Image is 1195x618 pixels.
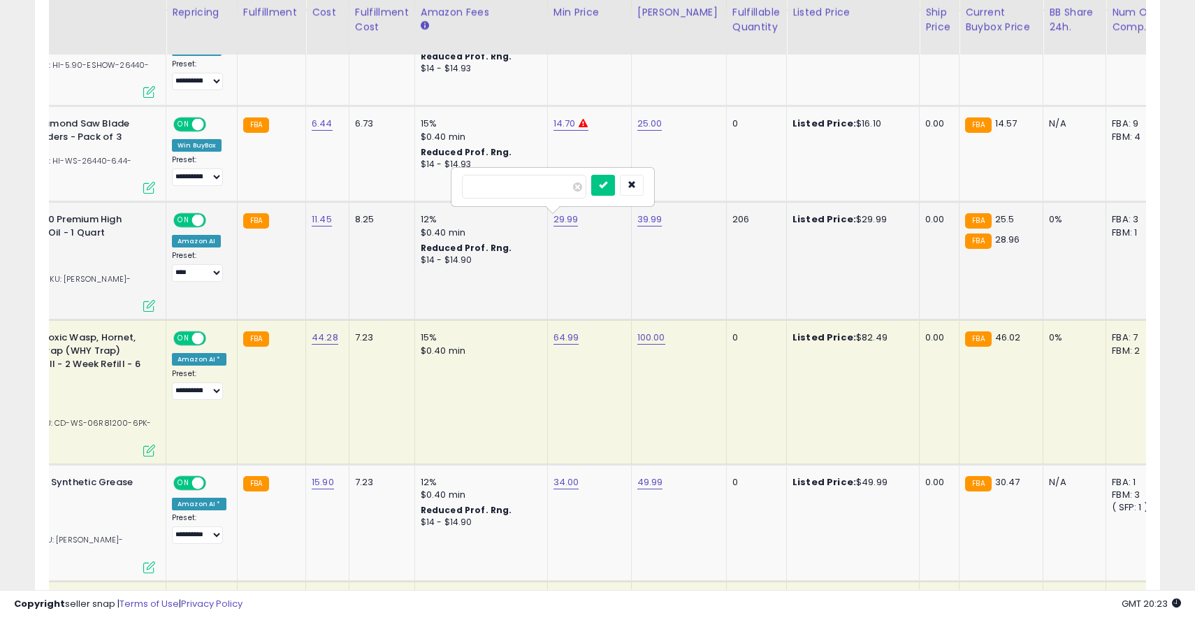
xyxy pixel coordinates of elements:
[925,5,953,34] div: Ship Price
[995,213,1015,226] span: 25.5
[1112,489,1158,501] div: FBM: 3
[792,213,856,226] b: Listed Price:
[1049,5,1100,34] div: BB Share 24h.
[421,331,537,344] div: 15%
[792,475,856,489] b: Listed Price:
[243,476,269,491] small: FBA
[995,117,1017,130] span: 14.57
[732,5,781,34] div: Fulfillable Quantity
[421,50,512,62] b: Reduced Prof. Rng.
[421,117,537,130] div: 15%
[965,5,1037,34] div: Current Buybox Price
[965,117,991,133] small: FBA
[355,331,404,344] div: 7.23
[421,159,537,171] div: $14 - $14.93
[1112,501,1158,514] div: ( SFP: 1 )
[421,489,537,501] div: $0.40 min
[172,5,231,20] div: Repricing
[553,475,579,489] a: 34.00
[792,331,908,344] div: $82.49
[925,331,948,344] div: 0.00
[421,517,537,529] div: $14 - $14.90
[553,331,579,345] a: 64.99
[732,476,776,489] div: 0
[637,5,720,20] div: [PERSON_NAME]
[355,117,404,130] div: 6.73
[172,498,226,510] div: Amazon AI *
[204,119,226,131] span: OFF
[637,117,662,131] a: 25.00
[637,475,663,489] a: 49.99
[175,215,192,227] span: ON
[925,213,948,226] div: 0.00
[1112,345,1158,357] div: FBM: 2
[204,215,226,227] span: OFF
[355,476,404,489] div: 7.23
[792,476,908,489] div: $49.99
[1112,331,1158,344] div: FBA: 7
[421,63,537,75] div: $14 - $14.93
[312,475,334,489] a: 15.90
[421,146,512,158] b: Reduced Prof. Rng.
[312,213,332,227] a: 11.45
[175,477,192,489] span: ON
[732,117,776,130] div: 0
[421,131,537,143] div: $0.40 min
[421,476,537,489] div: 12%
[243,331,269,347] small: FBA
[925,476,948,489] div: 0.00
[172,235,221,247] div: Amazon AI
[995,233,1020,246] span: 28.96
[172,155,226,187] div: Preset:
[421,345,537,357] div: $0.40 min
[14,598,242,611] div: seller snap | |
[1049,331,1095,344] div: 0%
[1122,597,1181,610] span: 2025-08-12 20:23 GMT
[421,213,537,226] div: 12%
[553,213,579,227] a: 29.99
[1112,476,1158,489] div: FBA: 1
[1112,131,1158,143] div: FBM: 4
[792,331,856,344] b: Listed Price:
[312,117,333,131] a: 6.44
[172,59,226,91] div: Preset:
[553,117,576,131] a: 14.70
[995,475,1020,489] span: 30.47
[732,331,776,344] div: 0
[637,213,662,227] a: 39.99
[995,331,1021,344] span: 46.02
[355,213,404,226] div: 8.25
[172,369,226,401] div: Preset:
[637,331,665,345] a: 100.00
[172,139,222,152] div: Win BuyBox
[1049,213,1095,226] div: 0%
[421,242,512,254] b: Reduced Prof. Rng.
[1112,213,1158,226] div: FBA: 3
[792,117,908,130] div: $16.10
[312,331,338,345] a: 44.28
[792,5,913,20] div: Listed Price
[1112,5,1163,34] div: Num of Comp.
[14,597,65,610] strong: Copyright
[421,254,537,266] div: $14 - $14.90
[792,213,908,226] div: $29.99
[355,5,409,34] div: Fulfillment Cost
[243,5,300,20] div: Fulfillment
[204,477,226,489] span: OFF
[172,513,226,545] div: Preset:
[175,333,192,345] span: ON
[965,233,991,249] small: FBA
[175,119,192,131] span: ON
[553,5,625,20] div: Min Price
[965,213,991,229] small: FBA
[1112,227,1158,239] div: FBM: 1
[172,353,226,366] div: Amazon AI *
[172,251,226,282] div: Preset:
[312,5,343,20] div: Cost
[243,117,269,133] small: FBA
[925,117,948,130] div: 0.00
[965,476,991,491] small: FBA
[732,213,776,226] div: 206
[204,333,226,345] span: OFF
[792,117,856,130] b: Listed Price:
